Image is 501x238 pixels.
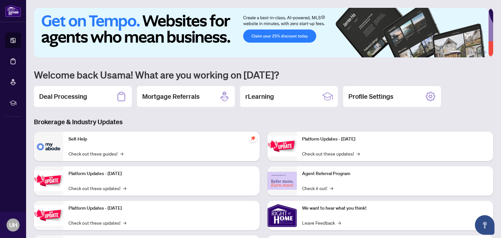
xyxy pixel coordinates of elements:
[450,51,461,53] button: 1
[468,51,471,53] button: 3
[245,92,274,101] h2: rLearning
[338,219,341,226] span: →
[34,205,63,226] img: Platform Updates - July 21, 2025
[302,150,360,157] a: Check out these updates!→
[302,219,341,226] a: Leave Feedback→
[267,136,297,156] img: Platform Updates - June 23, 2025
[302,205,488,212] p: We want to hear what you think!
[68,185,126,192] a: Check out these updates!→
[357,150,360,157] span: →
[302,185,333,192] a: Check it out!→
[474,51,476,53] button: 4
[68,170,254,177] p: Platform Updates - [DATE]
[34,8,488,57] img: Slide 0
[302,136,488,143] p: Platform Updates - [DATE]
[484,51,487,53] button: 6
[249,134,257,142] span: pushpin
[39,92,87,101] h2: Deal Processing
[9,220,17,230] span: UH
[475,215,494,235] button: Open asap
[34,117,493,126] h3: Brokerage & Industry Updates
[34,171,63,191] img: Platform Updates - September 16, 2025
[267,201,297,230] img: We want to hear what you think!
[68,219,126,226] a: Check out these updates!→
[123,185,126,192] span: →
[68,136,254,143] p: Self-Help
[330,185,333,192] span: →
[120,150,123,157] span: →
[302,170,488,177] p: Agent Referral Program
[5,5,21,17] img: logo
[348,92,393,101] h2: Profile Settings
[142,92,200,101] h2: Mortgage Referrals
[479,51,481,53] button: 5
[123,219,126,226] span: →
[267,172,297,190] img: Agent Referral Program
[34,132,63,161] img: Self-Help
[463,51,466,53] button: 2
[34,68,493,81] h1: Welcome back Usama! What are you working on [DATE]?
[68,205,254,212] p: Platform Updates - [DATE]
[68,150,123,157] a: Check out these guides!→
